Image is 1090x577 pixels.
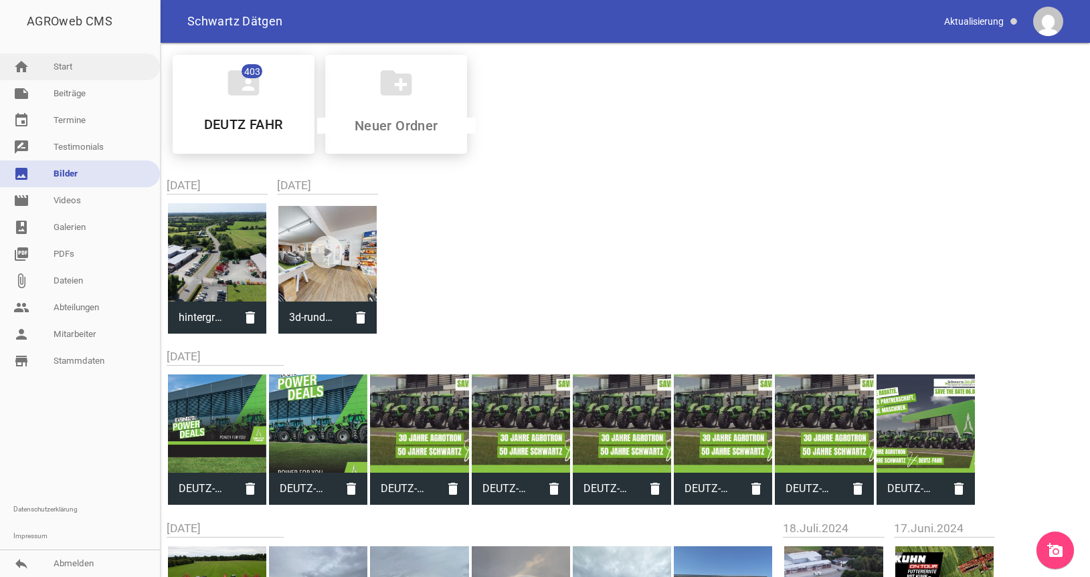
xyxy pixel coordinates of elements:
i: people [13,300,29,316]
span: DEUTZ-FAHR.jpg [775,471,841,506]
i: note [13,86,29,102]
span: DEUTZ-FAHR.jpg [472,471,538,506]
span: 3d-rundgang.jpg [278,300,345,335]
span: 403 [242,64,262,78]
h2: [DATE] [167,520,774,538]
i: picture_as_pdf [13,246,29,262]
i: delete [842,473,874,505]
span: DEUTZ-FAHR (1).jpg [674,471,740,506]
i: delete [437,473,469,505]
h5: DEUTZ FAHR [204,118,284,131]
h2: [DATE] [277,177,378,195]
div: DEUTZ FAHR [173,55,314,154]
i: person [13,326,29,342]
i: create_new_folder [377,64,415,102]
i: delete [943,473,975,505]
i: delete [639,473,671,505]
i: attach_file [13,273,29,289]
i: reply [13,556,29,572]
span: DEUTZ-FAHR.jpg [573,471,639,506]
i: delete [234,302,266,334]
h2: 18.Juli.2024 [783,520,884,538]
input: Neuer Ordner [317,118,476,134]
i: delete [345,302,377,334]
i: home [13,59,29,75]
i: image [13,166,29,182]
i: delete [740,473,772,505]
i: delete [335,473,367,505]
h2: [DATE] [167,348,976,366]
i: rate_review [13,139,29,155]
i: delete [538,473,570,505]
span: hintergrund-ueberuns.jpg [168,300,234,335]
span: DEUTZ-FAHR (A4 (Querformat)).jpg [877,471,943,506]
i: delete [234,473,266,505]
i: store_mall_directory [13,353,29,369]
i: movie [13,193,29,209]
span: DEUTZ-FAHR.jpg [370,471,436,506]
i: photo_album [13,219,29,235]
span: DEUTZ-FAHR POWER DEALS 2025 Beilage_Bauernblatt SH_PRINT_final.pdf.jpg [269,471,335,506]
i: event [13,112,29,128]
i: folder_shared [225,64,262,102]
span: DEUTZ-FAHR POWER DEALS 2025 Beilage_Bauernblatt SH_PRINT_final.pdf (1).jpg [168,471,234,506]
span: Schwartz Dätgen [187,15,282,27]
h2: 17.Juni.2024 [894,520,995,538]
h2: [DATE] [167,177,268,195]
i: add_a_photo [1047,542,1063,558]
